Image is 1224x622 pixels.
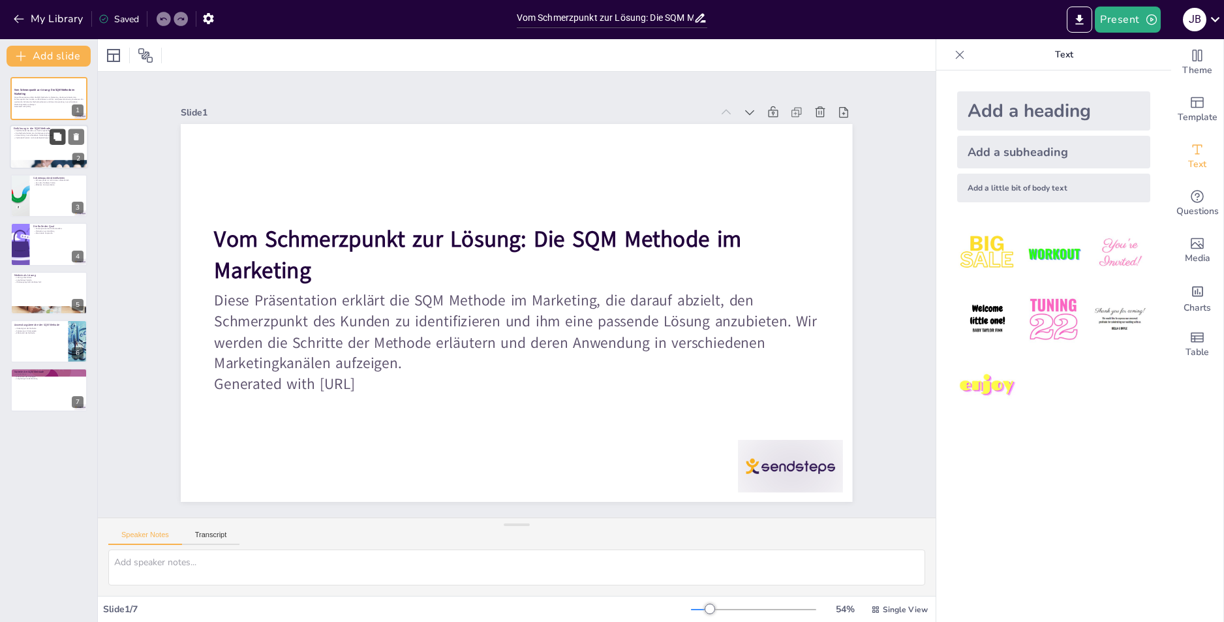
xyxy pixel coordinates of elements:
[72,104,84,116] div: 1
[1090,289,1150,350] img: 6.jpeg
[1171,227,1223,274] div: Add images, graphics, shapes or video
[1171,133,1223,180] div: Add text boxes
[14,279,84,281] p: Langfristige Vorteile
[1184,301,1211,315] span: Charts
[957,174,1150,202] div: Add a little bit of body text
[33,232,84,235] p: Emotionale Ansprache
[215,290,819,374] p: Diese Präsentation erklärt die SQM Methode im Marketing, die darauf abzielt, den Schmerzpunkt des...
[14,137,84,140] p: Verbindet Produkt mit Kundenbedürfnissen
[14,96,84,106] p: Diese Präsentation erklärt die SQM Methode im Marketing, die darauf abzielt, den Schmerzpunkt des...
[7,46,91,67] button: Add slide
[1183,8,1206,31] div: J B
[103,45,124,66] div: Layout
[103,603,691,615] div: Slide 1 / 7
[33,228,84,230] p: Konsequenzen des Nicht-Handelns
[1182,63,1212,78] span: Theme
[957,136,1150,168] div: Add a subheading
[50,129,65,145] button: Duplicate Slide
[14,89,75,96] strong: Vom Schmerzpunkt zur Lösung: Die SQM Methode im Marketing
[10,125,88,170] div: 2
[182,531,240,545] button: Transcript
[33,176,84,180] p: Schmerzpunkt identifizieren
[99,13,139,25] div: Saved
[72,299,84,311] div: 5
[14,332,65,335] p: Effektivität der Methode
[14,276,84,279] p: Lösung präsentieren
[1171,274,1223,321] div: Add charts and graphs
[1067,7,1092,33] button: Export to PowerPoint
[72,396,84,408] div: 7
[14,370,84,374] p: Vorteile der SQM Methode
[108,531,182,545] button: Speaker Notes
[883,604,928,615] span: Single View
[1185,251,1210,266] span: Media
[72,347,84,359] div: 6
[72,202,84,213] div: 3
[14,378,84,381] p: Langfristige Kundenbindung
[14,106,84,108] p: Generated with [URL]
[215,224,742,286] strong: Vom Schmerzpunkt zur Lösung: Die SQM Methode im Marketing
[33,179,84,181] p: Schmerzpunkt ist nicht immer offensichtlich
[14,273,84,277] p: Medizin als Lösung
[1023,223,1084,284] img: 2.jpeg
[138,48,153,63] span: Position
[10,8,89,29] button: My Library
[1188,157,1206,172] span: Text
[10,320,87,363] div: 6
[14,134,84,137] p: Anwendung in verschiedenen Marketingkanälen
[10,223,87,266] div: 4
[14,130,84,132] p: SQM Methode besteht aus drei Komponenten
[517,8,694,27] input: Insert title
[215,374,819,395] p: Generated with [URL]
[181,106,711,119] div: Slide 1
[72,153,84,165] div: 2
[957,289,1018,350] img: 4.jpeg
[970,39,1158,70] p: Text
[1183,7,1206,33] button: J B
[1171,321,1223,368] div: Add a table
[1171,86,1223,133] div: Add ready made slides
[14,330,65,332] p: Anpassung an Zielgruppen
[14,327,65,330] p: Vielseitigkeit der Methode
[14,281,84,283] p: Überzeugungskraft der Botschaft
[33,225,84,228] p: Die Rolle der Qual
[1178,110,1217,125] span: Template
[33,230,84,232] p: Motivation zur Handlung
[957,91,1150,131] div: Add a heading
[957,223,1018,284] img: 1.jpeg
[14,323,65,327] p: Anwendungsbereiche der SQM Methode
[1090,223,1150,284] img: 3.jpeg
[1171,39,1223,86] div: Change the overall theme
[10,174,87,217] div: 3
[1186,345,1209,360] span: Table
[14,373,84,376] p: Kundenfokus
[10,368,87,411] div: 7
[1023,289,1084,350] img: 5.jpeg
[72,251,84,262] div: 4
[14,132,84,135] p: Die Methode fördert das Kundenverständnis
[1176,204,1219,219] span: Questions
[829,603,861,615] div: 54 %
[69,129,84,145] button: Delete Slide
[1095,7,1160,33] button: Present
[10,272,87,315] div: 5
[10,77,87,120] div: 1
[14,375,84,378] p: Effektivität der Strategien
[1171,180,1223,227] div: Get real-time input from your audience
[14,127,84,131] p: Einführung in die SQM Methode
[33,184,84,187] p: Effektive Kommunikation
[33,181,84,184] p: Kern des Problems finden
[957,356,1018,416] img: 7.jpeg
